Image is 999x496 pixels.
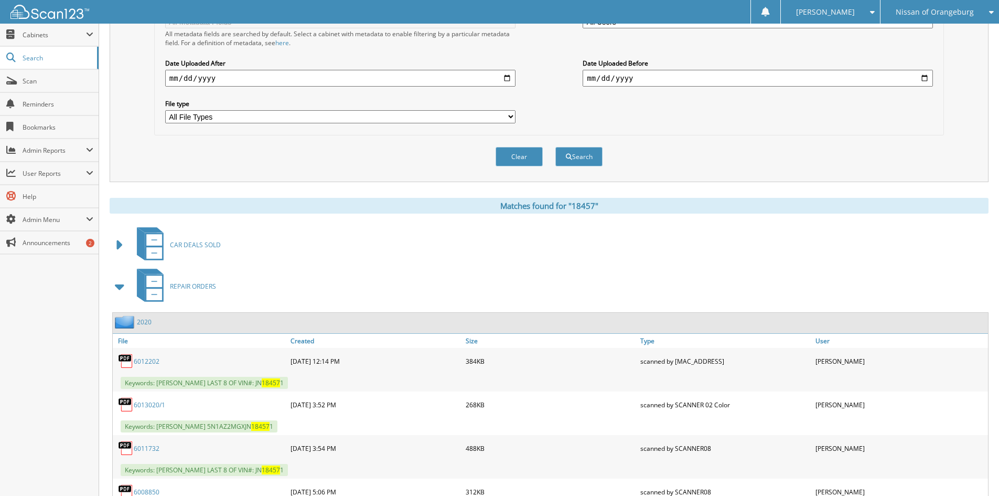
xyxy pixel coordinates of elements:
[23,100,93,109] span: Reminders
[262,466,280,474] span: 18457
[86,239,94,247] div: 2
[121,377,288,389] span: Keywords: [PERSON_NAME] LAST 8 OF VIN#: JN 1
[275,38,289,47] a: here
[118,397,134,413] img: PDF.png
[165,29,515,47] div: All metadata fields are searched by default. Select a cabinet with metadata to enable filtering b...
[23,169,86,178] span: User Reports
[113,334,288,348] a: File
[288,438,463,459] div: [DATE] 3:54 PM
[555,147,603,166] button: Search
[813,438,988,459] div: [PERSON_NAME]
[23,30,86,39] span: Cabinets
[170,282,216,291] span: REPAIR ORDERS
[110,198,989,214] div: Matches found for "18457"
[251,422,270,431] span: 18457
[131,266,216,307] a: REPAIR ORDERS
[165,99,515,108] label: File type
[131,224,221,266] a: CAR DEALS SOLD
[23,54,92,62] span: Search
[115,315,137,329] img: folder2.png
[496,147,543,166] button: Clear
[165,59,515,68] label: Date Uploaded After
[813,351,988,372] div: [PERSON_NAME]
[288,334,463,348] a: Created
[23,77,93,86] span: Scan
[896,9,974,15] span: Nissan of Orangeburg
[23,238,93,247] span: Announcements
[463,334,638,348] a: Size
[118,440,134,456] img: PDF.png
[638,394,813,415] div: scanned by SCANNER 02 Color
[262,378,280,387] span: 18457
[121,420,277,432] span: Keywords: [PERSON_NAME] 5N1AZ2MGXJN 1
[170,240,221,249] span: CAR DEALS SOLD
[463,394,638,415] div: 268KB
[134,444,159,453] a: 6011732
[796,9,855,15] span: [PERSON_NAME]
[813,334,988,348] a: User
[118,353,134,369] img: PDF.png
[638,334,813,348] a: Type
[23,123,93,132] span: Bookmarks
[813,394,988,415] div: [PERSON_NAME]
[134,400,165,409] a: 6013020/1
[165,70,515,87] input: start
[121,464,288,476] span: Keywords: [PERSON_NAME] LAST 8 OF VIN#: JN 1
[638,438,813,459] div: scanned by SCANNER08
[288,394,463,415] div: [DATE] 3:52 PM
[288,351,463,372] div: [DATE] 12:14 PM
[134,357,159,366] a: 6012202
[463,351,638,372] div: 384KB
[583,70,933,87] input: end
[463,438,638,459] div: 488KB
[23,192,93,201] span: Help
[10,5,89,19] img: scan123-logo-white.svg
[583,59,933,68] label: Date Uploaded Before
[137,318,152,326] a: 2020
[23,215,86,224] span: Admin Menu
[23,146,86,155] span: Admin Reports
[638,351,813,372] div: scanned by [MAC_ADDRESS]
